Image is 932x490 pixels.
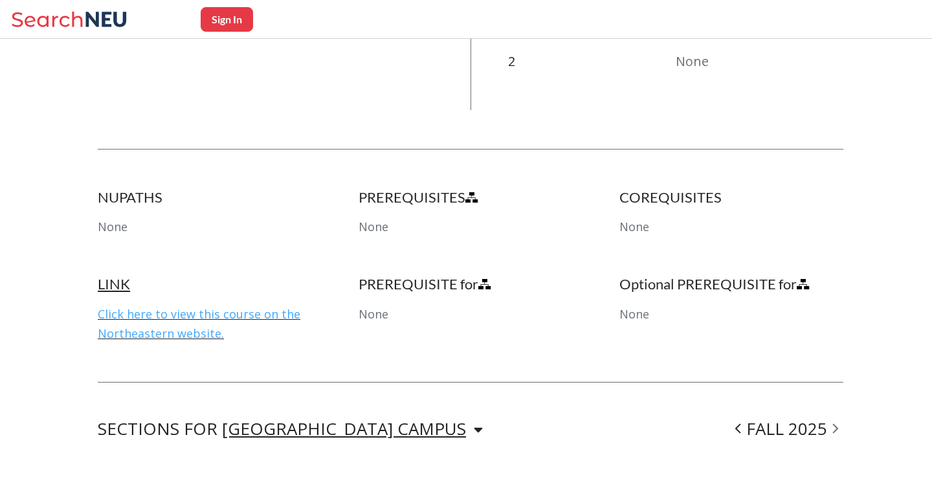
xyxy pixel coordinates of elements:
[619,275,843,293] h4: Optional PREREQUISITE for
[619,306,649,322] span: None
[619,219,649,234] span: None
[359,188,582,206] h4: PREREQUISITES
[508,52,676,71] p: 2
[676,52,843,71] p: None
[98,188,322,206] h4: NUPATHS
[98,306,300,341] a: Click here to view this course on the Northeastern website.
[98,219,128,234] span: None
[222,421,466,436] div: [GEOGRAPHIC_DATA] CAMPUS
[359,275,582,293] h4: PREREQUISITE for
[98,275,322,293] h4: LINK
[359,306,388,322] span: None
[619,188,843,206] h4: COREQUISITES
[730,421,843,437] div: FALL 2025
[359,219,388,234] span: None
[201,7,253,32] button: Sign In
[98,421,483,437] div: SECTIONS FOR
